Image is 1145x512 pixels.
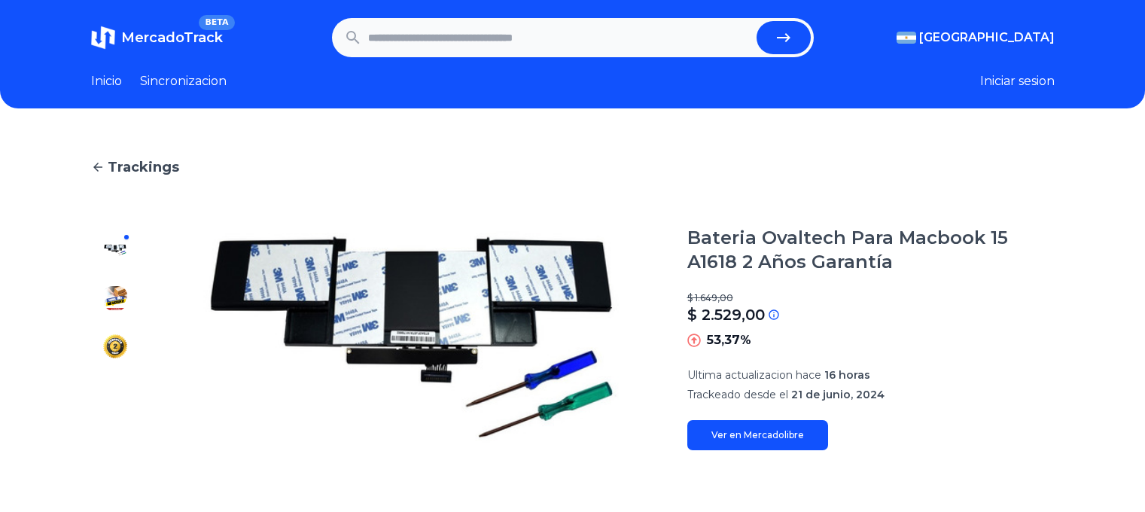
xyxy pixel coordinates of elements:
p: $ 1.649,00 [687,292,1055,304]
span: Trackings [108,157,179,178]
img: Bateria Ovaltech Para Macbook 15 A1618 2 Años Garantía [169,226,657,450]
button: [GEOGRAPHIC_DATA] [897,29,1055,47]
h1: Bateria Ovaltech Para Macbook 15 A1618 2 Años Garantía [687,226,1055,274]
span: 21 de junio, 2024 [791,388,885,401]
a: Inicio [91,72,122,90]
span: MercadoTrack [121,29,223,46]
img: Bateria Ovaltech Para Macbook 15 A1618 2 Años Garantía [103,286,127,310]
span: [GEOGRAPHIC_DATA] [919,29,1055,47]
span: 16 horas [824,368,870,382]
span: BETA [199,15,234,30]
button: Iniciar sesion [980,72,1055,90]
p: $ 2.529,00 [687,304,765,325]
a: MercadoTrackBETA [91,26,223,50]
p: 53,37% [707,331,751,349]
img: Bateria Ovaltech Para Macbook 15 A1618 2 Años Garantía [103,238,127,262]
span: Ultima actualizacion hace [687,368,821,382]
img: Argentina [897,32,916,44]
a: Trackings [91,157,1055,178]
a: Ver en Mercadolibre [687,420,828,450]
a: Sincronizacion [140,72,227,90]
img: Bateria Ovaltech Para Macbook 15 A1618 2 Años Garantía [103,334,127,358]
img: MercadoTrack [91,26,115,50]
span: Trackeado desde el [687,388,788,401]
